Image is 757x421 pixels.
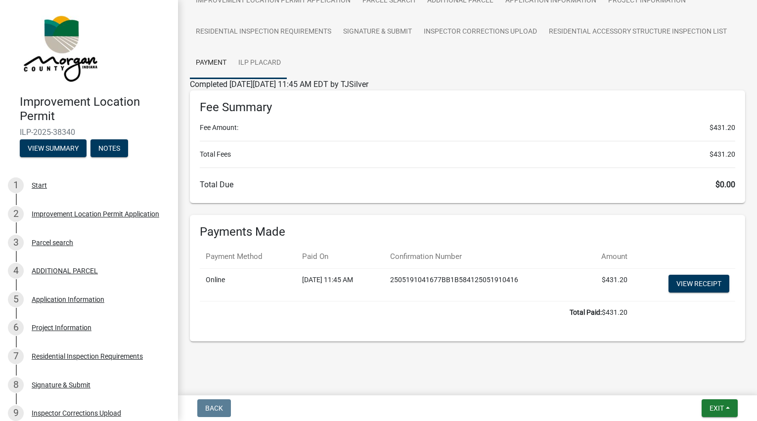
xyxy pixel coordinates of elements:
[296,245,384,268] th: Paid On
[668,275,729,293] a: View receipt
[715,180,735,189] span: $0.00
[8,206,24,222] div: 2
[32,296,104,303] div: Application Information
[200,301,633,324] td: $431.20
[200,268,296,301] td: Online
[90,139,128,157] button: Notes
[296,268,384,301] td: [DATE] 11:45 AM
[32,239,73,246] div: Parcel search
[32,210,159,217] div: Improvement Location Permit Application
[32,353,143,360] div: Residential Inspection Requirements
[8,377,24,393] div: 8
[200,123,735,133] li: Fee Amount:
[20,95,170,124] h4: Improvement Location Permit
[200,100,735,115] h6: Fee Summary
[190,47,232,79] a: Payment
[418,16,543,48] a: Inspector Corrections Upload
[200,225,735,239] h6: Payments Made
[8,263,24,279] div: 4
[702,399,738,417] button: Exit
[190,80,368,89] span: Completed [DATE][DATE] 11:45 AM EDT by TJSilver
[337,16,418,48] a: Signature & Submit
[190,16,337,48] a: Residential Inspection Requirements
[20,127,158,137] span: ILP-2025-38340
[200,149,735,160] li: Total Fees
[205,404,223,412] span: Back
[384,268,580,301] td: 2505191041677BB1B584125051910416
[32,410,121,417] div: Inspector Corrections Upload
[710,149,735,160] span: $431.20
[8,177,24,193] div: 1
[197,399,231,417] button: Back
[200,180,735,189] h6: Total Due
[32,267,98,274] div: ADDITIONAL PARCEL
[32,381,90,388] div: Signature & Submit
[8,292,24,307] div: 5
[200,245,296,268] th: Payment Method
[8,235,24,251] div: 3
[570,308,602,316] b: Total Paid:
[8,405,24,421] div: 9
[232,47,287,79] a: ILP Placard
[543,16,733,48] a: Residential Accessory Structure Inspection List
[580,245,633,268] th: Amount
[384,245,580,268] th: Confirmation Number
[710,404,724,412] span: Exit
[90,145,128,153] wm-modal-confirm: Notes
[32,324,91,331] div: Project Information
[20,139,87,157] button: View Summary
[710,123,735,133] span: $431.20
[8,320,24,336] div: 6
[8,348,24,364] div: 7
[20,10,99,84] img: Morgan County, Indiana
[20,145,87,153] wm-modal-confirm: Summary
[32,182,47,189] div: Start
[580,268,633,301] td: $431.20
